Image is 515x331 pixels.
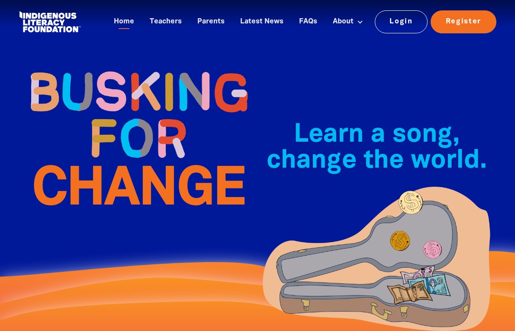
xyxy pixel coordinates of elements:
a: Latest News [235,15,289,29]
span: Learn a song, change the world. [267,123,487,173]
a: Home [109,15,139,29]
a: Register [431,10,496,33]
a: Login [375,10,428,33]
a: Teachers [145,15,187,29]
a: Parents [192,15,230,29]
a: FAQs [294,15,322,29]
a: About [328,15,368,29]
